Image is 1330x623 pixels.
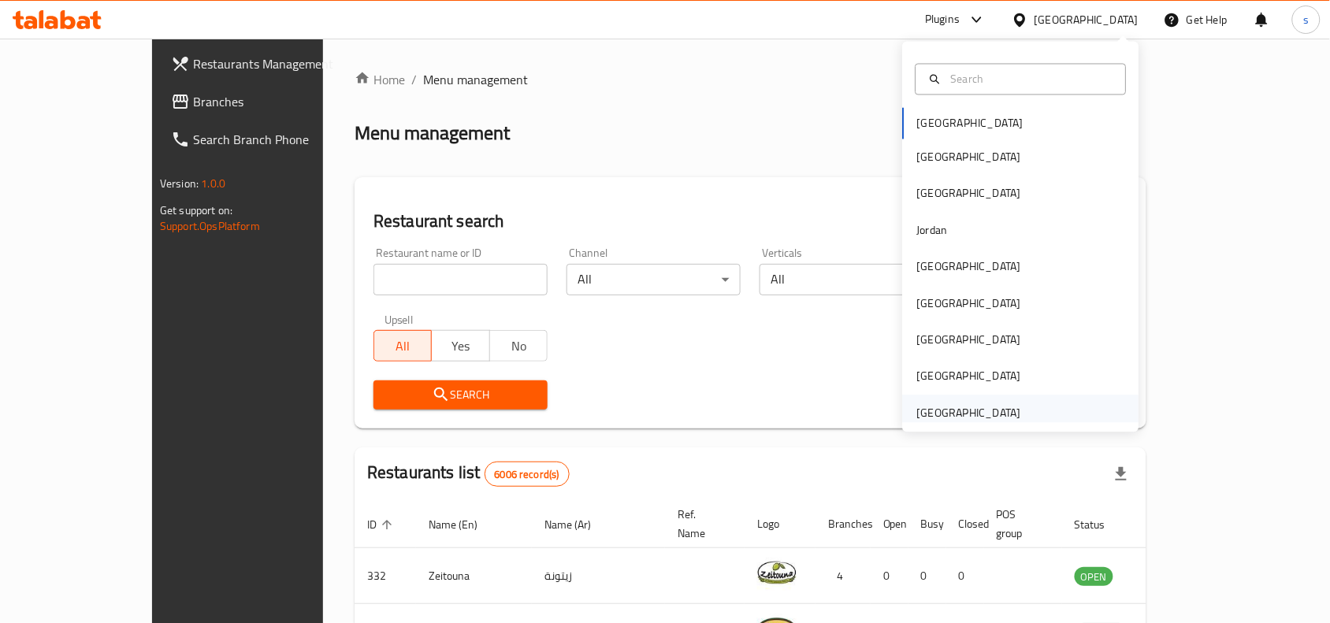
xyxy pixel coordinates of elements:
[193,92,362,111] span: Branches
[917,368,1021,385] div: [GEOGRAPHIC_DATA]
[815,548,871,604] td: 4
[532,548,665,604] td: زيتونة
[385,314,414,325] label: Upsell
[1035,11,1139,28] div: [GEOGRAPHIC_DATA]
[429,515,498,534] span: Name (En)
[1102,455,1140,493] div: Export file
[355,121,510,146] h2: Menu management
[946,500,984,548] th: Closed
[373,210,1128,233] h2: Restaurant search
[201,173,225,194] span: 1.0.0
[367,515,397,534] span: ID
[567,264,741,295] div: All
[373,380,548,410] button: Search
[355,70,405,89] a: Home
[946,548,984,604] td: 0
[1303,11,1309,28] span: s
[431,330,489,362] button: Yes
[815,500,871,548] th: Branches
[386,385,535,405] span: Search
[373,264,548,295] input: Search for restaurant name or ID..
[945,70,1116,87] input: Search
[908,548,946,604] td: 0
[489,330,548,362] button: No
[158,83,374,121] a: Branches
[871,548,908,604] td: 0
[485,467,569,482] span: 6006 record(s)
[917,332,1021,349] div: [GEOGRAPHIC_DATA]
[760,264,934,295] div: All
[193,130,362,149] span: Search Branch Phone
[925,10,960,29] div: Plugins
[485,462,570,487] div: Total records count
[367,461,570,487] h2: Restaurants list
[373,330,432,362] button: All
[1075,568,1113,586] span: OPEN
[160,173,199,194] span: Version:
[917,149,1021,166] div: [GEOGRAPHIC_DATA]
[423,70,528,89] span: Menu management
[193,54,362,73] span: Restaurants Management
[160,200,232,221] span: Get support on:
[496,335,541,358] span: No
[1075,567,1113,586] div: OPEN
[1075,515,1126,534] span: Status
[745,500,815,548] th: Logo
[544,515,611,534] span: Name (Ar)
[381,335,425,358] span: All
[355,548,416,604] td: 332
[355,70,1146,89] nav: breadcrumb
[411,70,417,89] li: /
[160,216,260,236] a: Support.OpsPlatform
[917,258,1021,276] div: [GEOGRAPHIC_DATA]
[917,221,948,239] div: Jordan
[416,548,532,604] td: Zeitouna
[158,45,374,83] a: Restaurants Management
[917,185,1021,202] div: [GEOGRAPHIC_DATA]
[678,505,726,543] span: Ref. Name
[997,505,1043,543] span: POS group
[158,121,374,158] a: Search Branch Phone
[917,404,1021,421] div: [GEOGRAPHIC_DATA]
[871,500,908,548] th: Open
[917,295,1021,312] div: [GEOGRAPHIC_DATA]
[757,553,797,592] img: Zeitouna
[908,500,946,548] th: Busy
[438,335,483,358] span: Yes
